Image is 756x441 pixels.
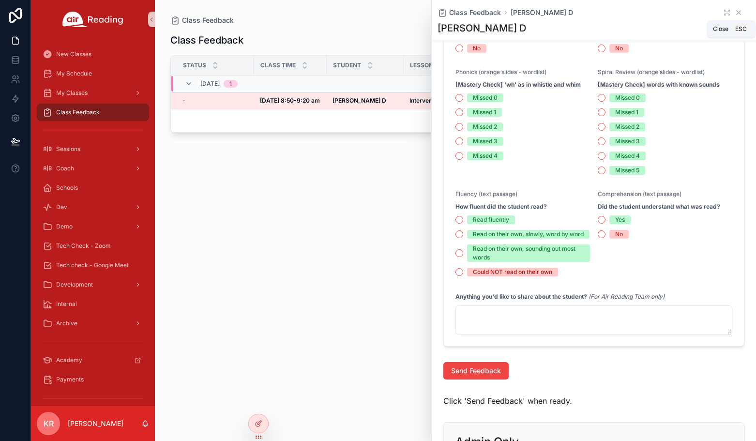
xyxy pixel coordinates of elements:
div: No [615,230,623,239]
strong: Intervention 2-17 [409,97,456,104]
a: [DATE] 8:50-9:20 am [260,97,321,105]
span: Coach [56,165,74,172]
span: Student [333,61,361,69]
span: My Schedule [56,70,92,77]
a: Archive [37,315,149,332]
a: Payments [37,371,149,388]
a: - [182,97,248,105]
a: Development [37,276,149,293]
span: My Classes [56,89,88,97]
div: Yes [615,215,625,224]
div: No [615,44,623,53]
a: Demo [37,218,149,235]
a: New Classes [37,46,149,63]
div: Missed 1 [615,108,638,117]
div: Read fluently [473,215,509,224]
span: Close [713,25,728,33]
strong: How fluent did the student read? [455,203,547,211]
div: scrollable content [31,39,155,406]
span: [DATE] [200,80,220,88]
div: Missed 2 [473,122,497,131]
a: Sessions [37,140,149,158]
a: Class Feedback [438,8,501,17]
span: - [182,97,185,105]
span: Schools [56,184,78,192]
div: Missed 3 [473,137,498,146]
div: Missed 4 [615,152,640,160]
span: Tech Check - Zoom [56,242,111,250]
div: No [473,44,481,53]
a: Coach [37,160,149,177]
span: Phonics (orange slides - wordlist) [455,68,546,76]
strong: Anything you'd like to share about the student? [455,293,587,300]
img: App logo [62,12,123,27]
span: Class Time [260,61,296,69]
span: Development [56,281,93,289]
span: Payments [56,376,84,383]
a: Tech check - Google Meet [37,257,149,274]
a: Class Feedback [37,104,149,121]
div: Missed 3 [615,137,640,146]
span: Esc [733,25,749,33]
div: Read on their own, sounding out most words [473,244,584,262]
span: Comprehension (text passage) [598,190,681,198]
button: Send Feedback [443,362,509,380]
span: Fluency (text passage) [455,190,517,198]
div: Missed 5 [615,166,639,175]
a: Academy [37,351,149,369]
a: [PERSON_NAME] D [333,97,398,105]
h1: Class Feedback [170,33,243,47]
span: Demo [56,223,73,230]
div: Could NOT read on their own [473,268,552,276]
span: Lesson [410,61,433,69]
div: Missed 0 [615,93,640,102]
span: Dev [56,203,67,211]
em: (For Air Reading Team only) [589,293,665,300]
a: Dev [37,198,149,216]
strong: [PERSON_NAME] D [333,97,386,104]
a: My Schedule [37,65,149,82]
span: Sessions [56,145,80,153]
a: My Classes [37,84,149,102]
span: Class Feedback [182,15,234,25]
a: Internal [37,295,149,313]
div: 1 [229,80,232,88]
span: Class Feedback [449,8,501,17]
div: Missed 4 [473,152,498,160]
span: Internal [56,300,77,308]
strong: Did the student understand what was read? [598,203,720,211]
div: Missed 1 [473,108,496,117]
span: Academy [56,356,82,364]
span: Tech check - Google Meet [56,261,129,269]
strong: [Mastery Check] words with known sounds [598,81,720,89]
span: Status [183,61,206,69]
span: New Classes [56,50,91,58]
span: Click 'Send Feedback' when ready. [443,395,572,407]
span: Archive [56,319,77,327]
div: Missed 2 [615,122,639,131]
span: KR [44,418,54,429]
span: Class Feedback [56,108,100,116]
span: Spiral Review (orange slides - wordlist) [598,68,705,76]
div: Read on their own, slowly, word by word [473,230,584,239]
a: Class Feedback [170,15,234,25]
strong: [Mastery Check] 'wh' as in whistle and whim [455,81,581,89]
a: [PERSON_NAME] D [511,8,573,17]
a: Intervention 2-17 [409,97,470,105]
a: Tech Check - Zoom [37,237,149,255]
a: Schools [37,179,149,197]
h1: [PERSON_NAME] D [438,21,526,35]
strong: [DATE] 8:50-9:20 am [260,97,320,104]
p: [PERSON_NAME] [68,419,123,428]
span: Send Feedback [451,366,501,376]
div: Missed 0 [473,93,498,102]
